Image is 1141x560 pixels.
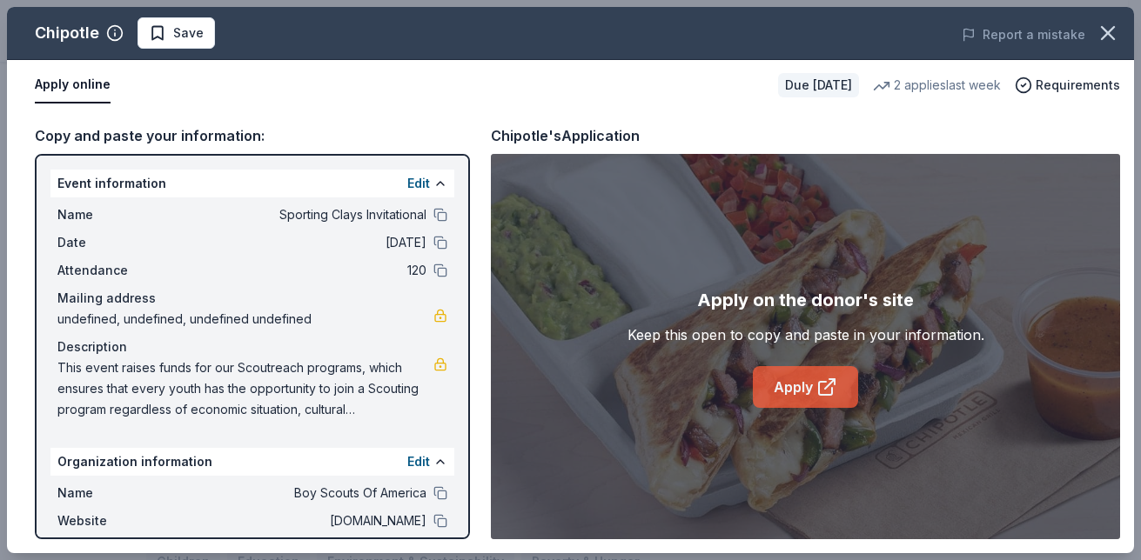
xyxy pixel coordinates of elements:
button: Requirements [1015,75,1120,96]
div: Copy and paste your information: [35,124,470,147]
div: Chipotle's Application [491,124,640,147]
span: undefined, undefined, undefined undefined [57,309,433,330]
div: Apply on the donor's site [697,286,914,314]
div: Description [57,337,447,357]
button: Edit [407,173,430,194]
div: Mailing address [57,288,447,309]
span: Date [57,232,174,253]
span: Sporting Clays Invitational [174,204,426,225]
div: Event information [50,170,454,197]
span: Name [57,204,174,225]
span: [DATE] [174,232,426,253]
div: Keep this open to copy and paste in your information. [628,324,984,345]
div: Organization information [50,448,454,476]
div: Chipotle [35,19,99,47]
button: Apply online [35,67,111,103]
span: 120 [174,260,426,281]
span: [DOMAIN_NAME] [174,510,426,531]
button: Edit [407,451,430,472]
span: Name [57,483,174,503]
span: Website [57,510,174,531]
div: 2 applies last week [873,75,1001,96]
span: Requirements [1036,75,1120,96]
span: Save [173,23,204,43]
a: Apply [753,366,858,408]
button: Report a mistake [962,24,1085,45]
div: Due [DATE] [778,73,859,97]
span: Boy Scouts Of America [174,483,426,503]
span: Attendance [57,260,174,281]
span: This event raises funds for our Scoutreach programs, which ensures that every youth has the oppor... [57,357,433,420]
button: Save [138,17,215,49]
